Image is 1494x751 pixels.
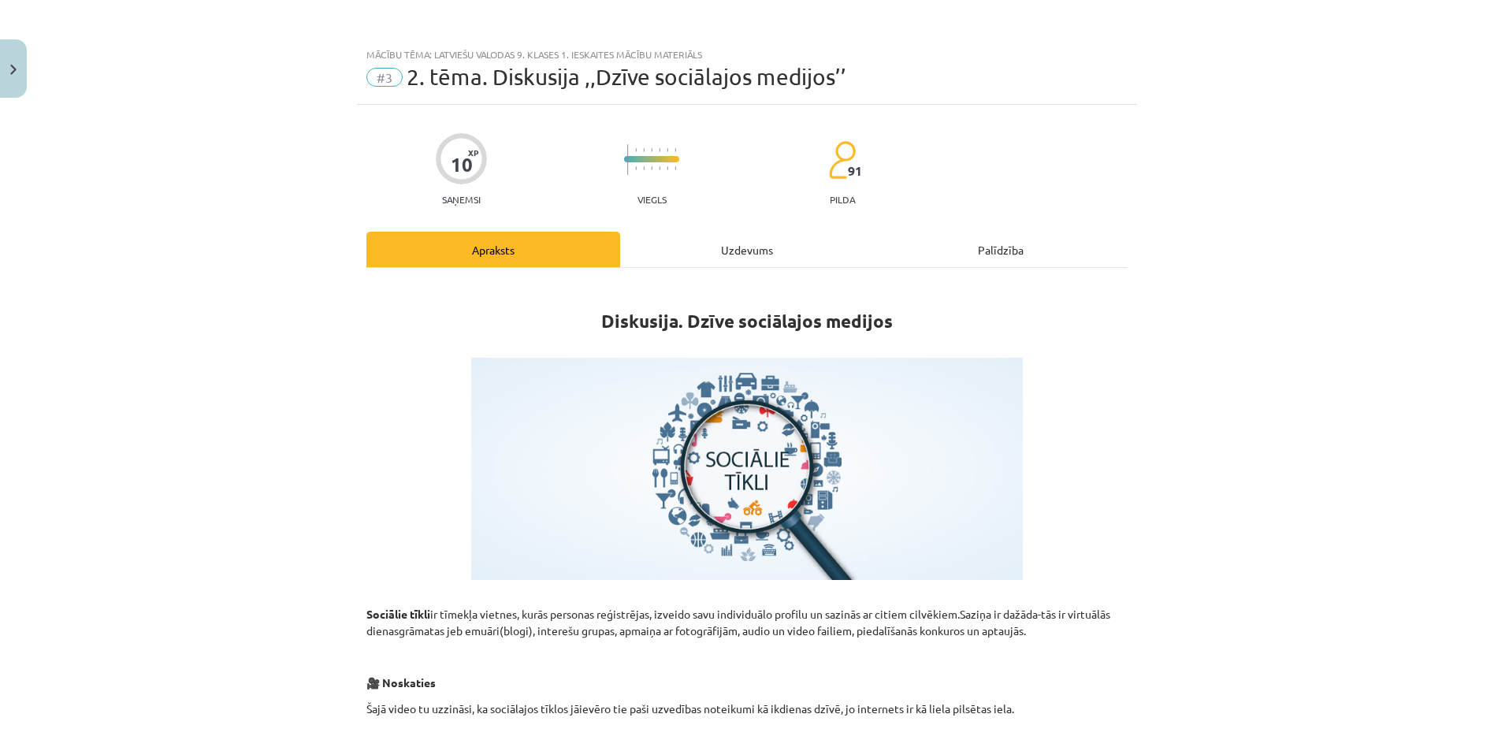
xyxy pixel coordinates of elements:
p: Saņemsi [436,194,487,205]
div: 10 [451,154,473,176]
img: icon-short-line-57e1e144782c952c97e751825c79c345078a6d821885a25fce030b3d8c18986b.svg [667,166,668,170]
div: Palīdzība [874,232,1128,267]
img: icon-long-line-d9ea69661e0d244f92f715978eff75569469978d946b2353a9bb055b3ed8787d.svg [627,144,629,175]
img: icon-short-line-57e1e144782c952c97e751825c79c345078a6d821885a25fce030b3d8c18986b.svg [635,166,637,170]
img: icon-short-line-57e1e144782c952c97e751825c79c345078a6d821885a25fce030b3d8c18986b.svg [651,166,652,170]
img: icon-short-line-57e1e144782c952c97e751825c79c345078a6d821885a25fce030b3d8c18986b.svg [651,148,652,152]
div: Uzdevums [620,232,874,267]
strong: Sociālie tīkli [366,607,430,621]
strong: Diskusija. Dzīve sociālajos medijos [601,310,893,333]
div: Mācību tēma: Latviešu valodas 9. klases 1. ieskaites mācību materiāls [366,49,1128,60]
img: students-c634bb4e5e11cddfef0936a35e636f08e4e9abd3cc4e673bd6f9a4125e45ecb1.svg [828,140,856,180]
img: icon-short-line-57e1e144782c952c97e751825c79c345078a6d821885a25fce030b3d8c18986b.svg [667,148,668,152]
img: icon-short-line-57e1e144782c952c97e751825c79c345078a6d821885a25fce030b3d8c18986b.svg [675,148,676,152]
span: #3 [366,68,403,87]
p: ir tīmekļa vietnes, kurās personas reģistrējas, izveido savu individuālo profilu un sazinās ar ci... [366,589,1128,639]
img: icon-short-line-57e1e144782c952c97e751825c79c345078a6d821885a25fce030b3d8c18986b.svg [635,148,637,152]
span: XP [468,148,478,157]
img: icon-short-line-57e1e144782c952c97e751825c79c345078a6d821885a25fce030b3d8c18986b.svg [675,166,676,170]
p: Viegls [637,194,667,205]
p: Šajā video tu uzzināsi, ka sociālajos tīklos jāievēro tie paši uzvedības noteikumi kā ikdienas dz... [366,701,1128,734]
img: icon-short-line-57e1e144782c952c97e751825c79c345078a6d821885a25fce030b3d8c18986b.svg [659,148,660,152]
p: pilda [830,194,855,205]
strong: 🎥 Noskaties [366,675,436,690]
img: icon-close-lesson-0947bae3869378f0d4975bcd49f059093ad1ed9edebbc8119c70593378902aed.svg [10,65,17,75]
img: icon-short-line-57e1e144782c952c97e751825c79c345078a6d821885a25fce030b3d8c18986b.svg [643,166,645,170]
div: Apraksts [366,232,620,267]
img: icon-short-line-57e1e144782c952c97e751825c79c345078a6d821885a25fce030b3d8c18986b.svg [659,166,660,170]
span: 2. tēma. Diskusija ,,Dzīve sociālajos medijos’’ [407,64,846,90]
img: icon-short-line-57e1e144782c952c97e751825c79c345078a6d821885a25fce030b3d8c18986b.svg [643,148,645,152]
span: 91 [848,164,862,178]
